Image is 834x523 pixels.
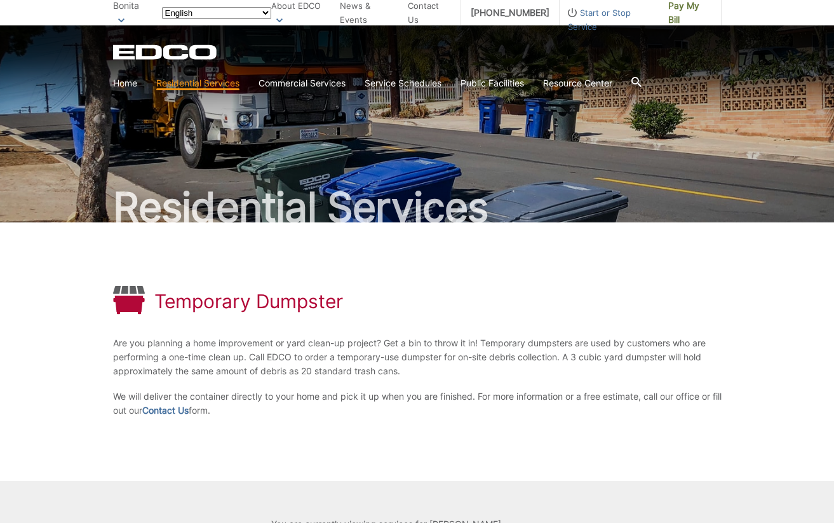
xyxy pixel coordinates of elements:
[113,76,137,90] a: Home
[113,336,722,378] p: Are you planning a home improvement or yard clean-up project? Get a bin to throw it in! Temporary...
[461,76,524,90] a: Public Facilities
[162,7,271,19] select: Select a language
[113,187,722,228] h2: Residential Services
[543,76,612,90] a: Resource Center
[154,290,343,313] h1: Temporary Dumpster
[113,44,219,60] a: EDCD logo. Return to the homepage.
[259,76,346,90] a: Commercial Services
[365,76,441,90] a: Service Schedules
[142,404,189,418] a: Contact Us
[113,390,722,418] p: We will deliver the container directly to your home and pick it up when you are finished. For mor...
[156,76,239,90] a: Residential Services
